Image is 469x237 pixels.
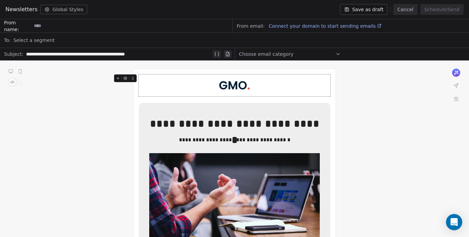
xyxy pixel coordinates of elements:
[13,37,54,44] span: Select a segment
[5,5,38,14] span: Newsletters
[393,4,417,15] button: Cancel
[4,37,10,44] span: To:
[40,5,88,14] button: Global Styles
[4,51,23,60] span: Subject:
[239,51,293,57] span: Choose email category
[446,214,462,230] div: Open Intercom Messenger
[237,23,265,29] span: From email:
[4,19,31,33] span: From name:
[269,23,376,29] span: Connect your domain to start sending emails
[340,4,388,15] button: Save as draft
[266,22,382,30] a: Connect your domain to start sending emails
[420,4,464,15] button: Schedule/Send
